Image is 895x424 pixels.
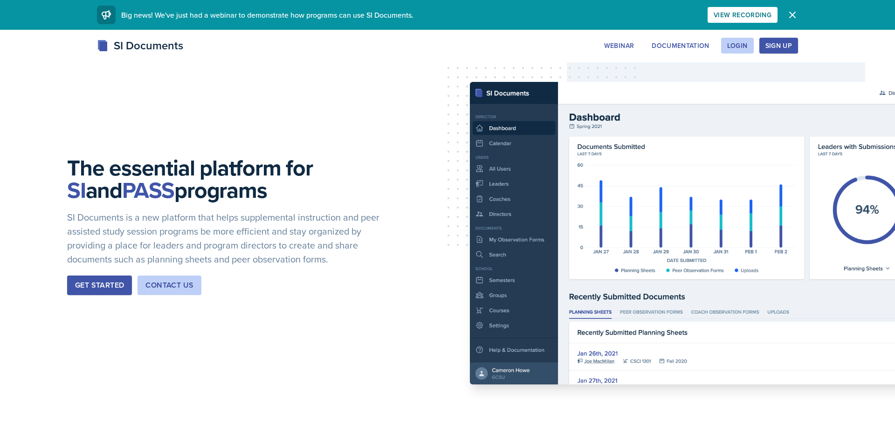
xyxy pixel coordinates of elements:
[145,280,193,291] div: Contact Us
[727,42,748,49] div: Login
[75,280,124,291] div: Get Started
[721,38,754,54] button: Login
[598,38,640,54] button: Webinar
[604,42,634,49] div: Webinar
[138,276,201,295] button: Contact Us
[652,42,709,49] div: Documentation
[121,10,413,20] span: Big news! We've just had a webinar to demonstrate how programs can use SI Documents.
[708,7,778,23] button: View Recording
[759,38,798,54] button: Sign Up
[97,37,183,54] div: SI Documents
[67,276,132,295] button: Get Started
[714,11,771,19] div: View Recording
[765,42,792,49] div: Sign Up
[646,38,716,54] button: Documentation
